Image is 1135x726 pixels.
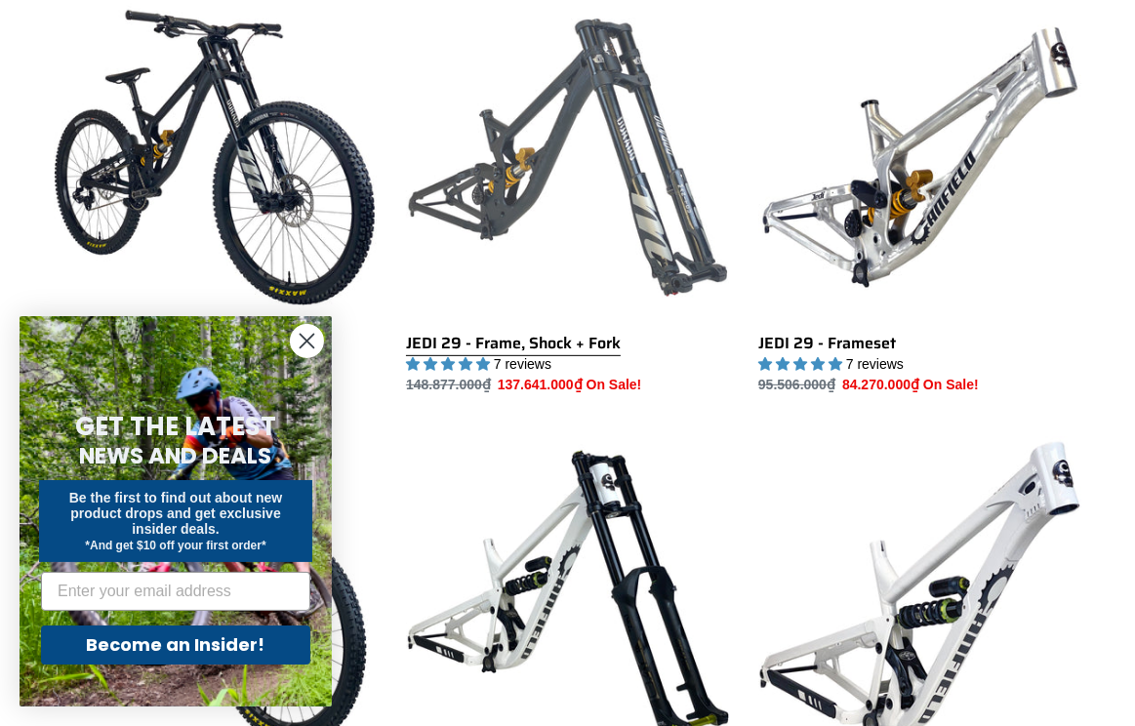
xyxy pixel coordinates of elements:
button: Become an Insider! [41,625,310,665]
span: GET THE LATEST [75,409,276,444]
span: Be the first to find out about new product drops and get exclusive insider deals. [69,490,283,537]
span: NEWS AND DEALS [80,440,272,471]
input: Enter your email address [41,572,310,611]
button: Close dialog [290,324,324,358]
span: *And get $10 off your first order* [85,539,265,552]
